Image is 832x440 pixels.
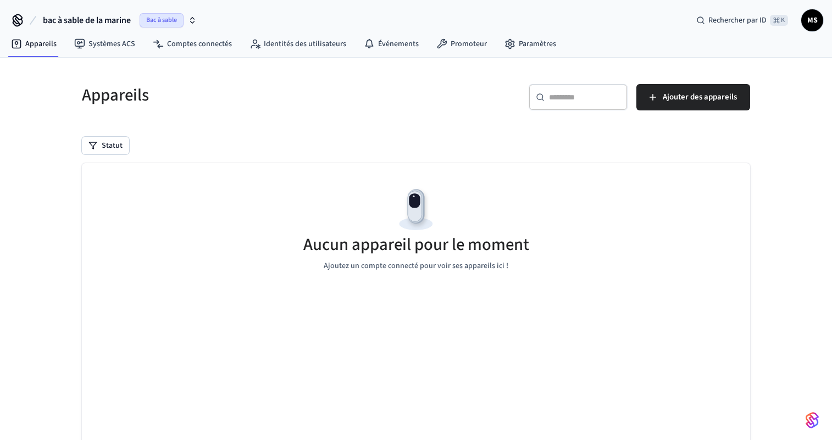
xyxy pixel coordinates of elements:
font: Promoteur [451,38,487,49]
font: Statut [102,140,123,151]
a: Comptes connectés [144,34,241,54]
font: Identités des utilisateurs [264,38,346,49]
font: Événements [378,38,419,49]
font: Ajoutez un compte connecté pour voir ses appareils ici ! [324,260,508,271]
div: Rechercher par ID⌘ K [687,10,797,30]
a: Systèmes ACS [65,34,144,54]
font: Paramètres [519,38,556,49]
font: Rechercher par ID [708,15,767,26]
font: Bac à sable [146,15,177,25]
font: Appareils [82,83,149,107]
img: SeamLogoGradient.69752ec5.svg [806,411,819,429]
img: État vide des appareils [391,185,441,235]
a: Promoteur [428,34,496,54]
a: Identités des utilisateurs [241,34,355,54]
a: Événements [355,34,428,54]
button: Ajouter des appareils [636,84,750,110]
a: Paramètres [496,34,565,54]
button: MS [801,9,823,31]
font: MS [807,15,818,26]
a: Appareils [2,34,65,54]
font: Systèmes ACS [88,38,135,49]
font: bac à sable de la marine [43,14,131,26]
font: Ajouter des appareils [663,91,737,103]
font: Appareils [25,38,57,49]
font: Comptes connectés [167,38,232,49]
button: Statut [82,137,129,154]
font: ⌘ K [773,15,785,25]
font: Aucun appareil pour le moment [303,232,529,257]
